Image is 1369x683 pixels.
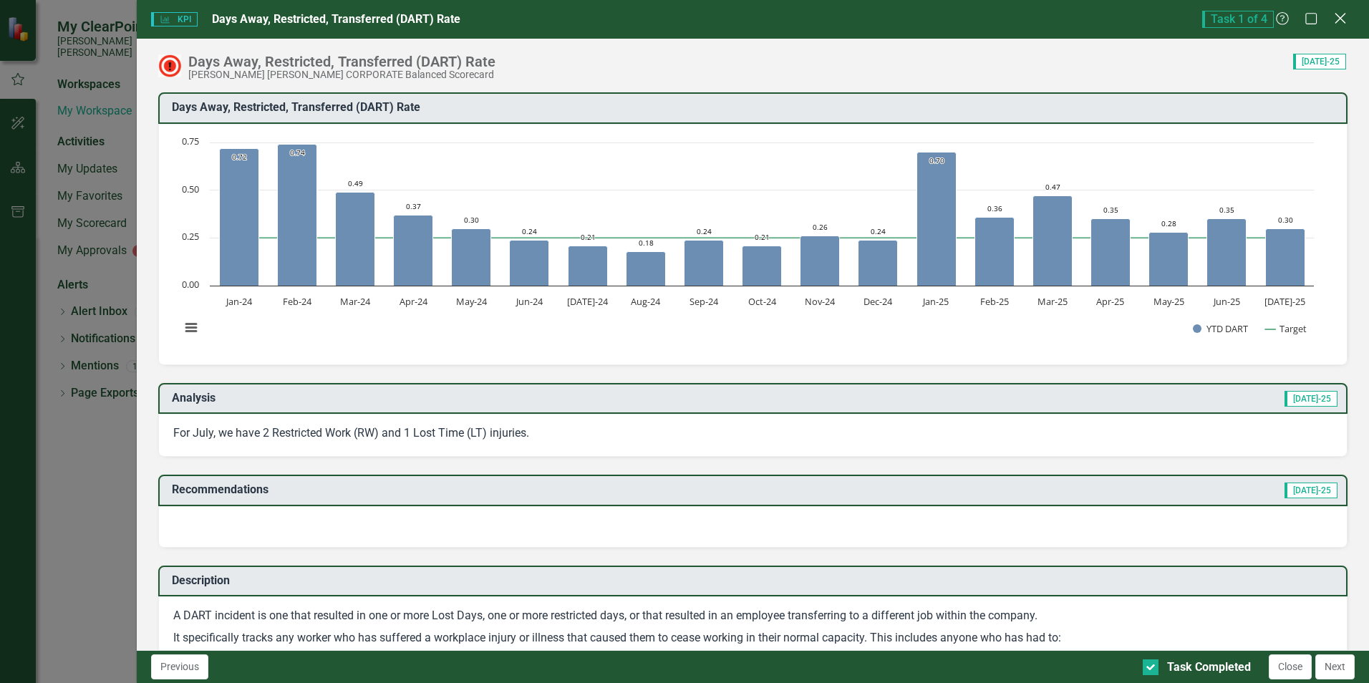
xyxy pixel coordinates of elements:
text: Feb-24 [283,295,312,308]
text: May-25 [1153,295,1184,308]
text: 0.74 [290,147,305,158]
path: Aug-24, 0.18. YTD DART. [627,251,666,286]
path: Jan-25, 0.7. YTD DART. [917,152,957,286]
text: 0.24 [871,226,886,236]
text: May-24 [456,295,488,308]
text: 0.35 [1103,205,1118,215]
span: Task 1 of 4 [1202,11,1274,28]
text: Jun-24 [515,295,543,308]
text: 0.72 [232,152,247,162]
text: 0.35 [1219,205,1234,215]
text: 0.28 [1161,218,1176,228]
text: Jun-25 [1212,295,1240,308]
text: 0.21 [581,232,596,242]
span: [DATE]-25 [1293,54,1346,69]
button: Close [1269,654,1312,679]
path: Jul-24, 0.21. YTD DART. [569,246,608,286]
path: Apr-25, 0.35. YTD DART. [1091,218,1131,286]
button: Show YTD DART [1193,322,1249,335]
span: Days Away, Restricted, Transferred (DART) Rate [212,12,460,26]
g: YTD DART, series 1 of 2. Bar series with 19 bars. [220,144,1305,286]
text: 0.75 [182,135,199,147]
text: Nov-24 [805,295,836,308]
text: 0.50 [182,183,199,195]
text: Aug-24 [631,295,661,308]
text: 0.24 [697,226,712,236]
path: May-24, 0.3. YTD DART. [452,228,491,286]
path: Feb-24, 0.74. YTD DART. [278,144,317,286]
p: For July, we have 2 Restricted Work (RW) and 1 Lost Time (LT) injuries. [173,425,1332,442]
text: Oct-24 [748,295,777,308]
path: Mar-25, 0.47. YTD DART. [1033,195,1073,286]
path: Mar-24, 0.49. YTD DART. [336,192,375,286]
div: [PERSON_NAME] [PERSON_NAME] CORPORATE Balanced Scorecard [188,69,495,80]
text: 0.36 [987,203,1002,213]
text: 0.49 [348,178,363,188]
path: Jan-24, 0.72. YTD DART. [220,148,259,286]
text: 0.30 [464,215,479,225]
text: Mar-25 [1037,295,1068,308]
button: Previous [151,654,208,679]
text: 0.37 [406,201,421,211]
text: 0.21 [755,232,770,242]
button: View chart menu, Chart [181,318,201,338]
path: Jul-25, 0.3. YTD DART. [1266,228,1305,286]
text: Dec-24 [864,295,894,308]
path: Sep-24, 0.24. YTD DART. [684,240,724,286]
span: [DATE]-25 [1285,391,1337,407]
div: Days Away, Restricted, Transferred (DART) Rate [188,54,495,69]
path: Jun-24, 0.24. YTD DART. [510,240,549,286]
p: It specifically tracks any worker who has suffered a workplace injury or illness that caused them... [173,627,1332,649]
text: Sep-24 [690,295,719,308]
img: Not Meeting Target [158,54,181,77]
h3: Analysis [172,392,692,405]
text: 0.26 [813,222,828,232]
path: Nov-24, 0.26. YTD DART. [800,236,840,286]
svg: Interactive chart [173,135,1321,350]
span: KPI [151,12,197,26]
text: 0.70 [929,155,944,165]
text: Jan-24 [225,295,253,308]
path: Oct-24, 0.21. YTD DART. [742,246,782,286]
text: Mar-24 [340,295,371,308]
h3: Description [172,574,1339,587]
text: [DATE]-24 [567,295,609,308]
p: A DART incident is one that resulted in one or more Lost Days, one or more restricted days, or th... [173,608,1332,627]
span: [DATE]-25 [1285,483,1337,498]
text: 0.25 [182,230,199,243]
text: 0.00 [182,278,199,291]
text: 0.47 [1045,182,1060,192]
path: Apr-24, 0.37. YTD DART. [394,215,433,286]
button: Show Target [1265,322,1307,335]
div: Chart. Highcharts interactive chart. [173,135,1332,350]
text: 0.30 [1278,215,1293,225]
text: 0.24 [522,226,537,236]
text: Apr-25 [1097,295,1125,308]
h3: Days Away, Restricted, Transferred (DART) Rate [172,101,1339,114]
text: Apr-24 [400,295,428,308]
text: [DATE]-25 [1264,295,1305,308]
text: Feb-25 [980,295,1009,308]
h3: Recommendations [172,483,919,496]
button: Next [1315,654,1355,679]
path: May-25, 0.28. YTD DART. [1149,232,1189,286]
div: Task Completed [1167,659,1251,676]
text: 0.18 [639,238,654,248]
path: Feb-25, 0.36. YTD DART. [975,217,1015,286]
path: Dec-24, 0.24. YTD DART. [858,240,898,286]
text: Jan-25 [922,295,949,308]
path: Jun-25, 0.35. YTD DART. [1207,218,1247,286]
